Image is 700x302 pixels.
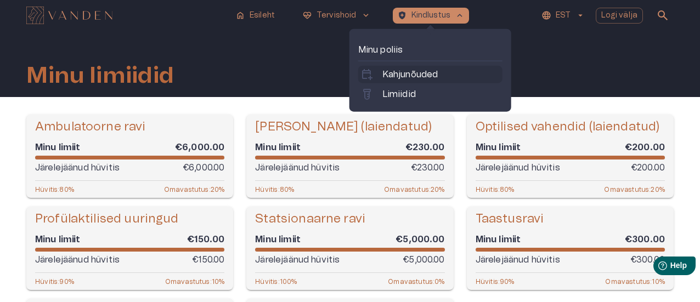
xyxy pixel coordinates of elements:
span: health_and_safety [397,10,407,20]
h6: Minu limiit [476,233,521,246]
p: €6,000.00 [183,161,224,174]
p: Hüvitis : 100 % [255,277,297,286]
p: Omavastutus : 20 % [164,185,225,193]
h6: Minu limiit [35,233,81,246]
h5: Ambulatoorne ravi [35,119,146,135]
p: Hüvitis : 80 % [476,185,515,193]
h6: €5,000.00 [396,233,444,246]
iframe: Help widget launcher [614,252,700,283]
button: ecg_heartTervishoidkeyboard_arrow_down [298,8,375,24]
p: Järelejäänud hüvitis [476,161,560,174]
a: labsLimiidid [360,88,500,101]
h1: Minu limiidid [26,63,174,88]
h5: Profülaktilised uuringud [35,211,179,227]
h6: €300.00 [625,233,665,246]
h6: €230.00 [405,141,445,153]
h6: €6,000.00 [175,141,224,153]
h6: €150.00 [187,233,224,246]
span: keyboard_arrow_up [455,10,465,20]
p: Limiidid [382,88,416,101]
h5: [PERSON_NAME] (laiendatud) [255,119,432,135]
button: open search modal [652,4,674,26]
span: search [656,9,669,22]
p: Omavastutus : 10 % [605,277,665,286]
p: €150.00 [192,253,224,266]
a: Navigate to homepage [26,8,227,23]
p: Logi välja [601,10,638,21]
h6: €200.00 [625,141,665,153]
p: Hüvitis : 90 % [476,277,515,286]
h5: Optilised vahendid (laiendatud) [476,119,660,135]
p: Järelejäänud hüvitis [35,253,120,266]
p: Tervishoid [317,10,357,21]
p: Järelejäänud hüvitis [476,253,560,266]
span: calendar_add_on [360,68,374,81]
p: Hüvitis : 80 % [35,185,74,193]
span: labs [360,88,374,101]
p: Järelejäänud hüvitis [255,161,340,174]
span: home [235,10,245,20]
p: Esileht [250,10,275,21]
h5: Taastusravi [476,211,544,227]
p: Kindlustus [411,10,451,21]
h6: Minu limiit [255,233,301,246]
h5: Statsionaarne ravi [255,211,365,227]
p: €230.00 [411,161,445,174]
p: €200.00 [631,161,665,174]
p: Minu poliis [358,43,503,56]
span: keyboard_arrow_down [361,10,371,20]
img: Vanden logo [26,7,112,24]
a: calendar_add_onKahjunõuded [360,68,500,81]
h6: Minu limiit [476,141,521,153]
p: Järelejäänud hüvitis [255,253,340,266]
p: €5,000.00 [403,253,444,266]
h6: Minu limiit [255,141,301,153]
p: Omavastutus : 0 % [388,277,444,286]
p: Kahjunõuded [382,68,438,81]
button: health_and_safetyKindlustuskeyboard_arrow_up [393,8,470,24]
p: Omavastutus : 20 % [384,185,445,193]
span: ecg_heart [302,10,312,20]
h6: Minu limiit [35,141,81,153]
p: Hüvitis : 90 % [35,277,74,286]
p: Omavastutus : 20 % [604,185,665,193]
p: EST [556,10,571,21]
button: Logi välja [596,8,643,24]
p: Hüvitis : 80 % [255,185,294,193]
p: Omavastutus : 10 % [165,277,225,286]
button: homeEsileht [231,8,280,24]
p: Järelejäänud hüvitis [35,161,120,174]
button: EST [540,8,586,24]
